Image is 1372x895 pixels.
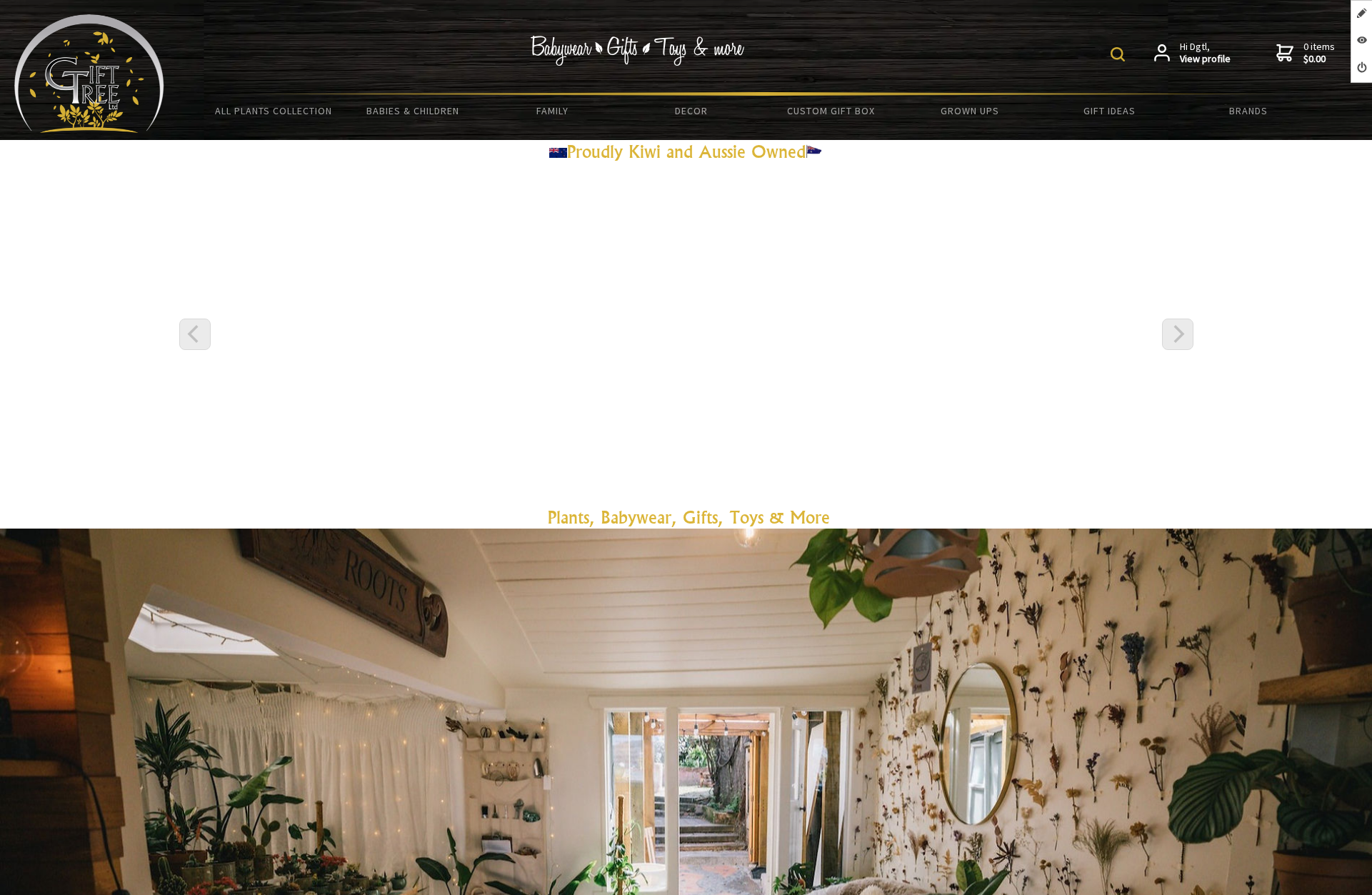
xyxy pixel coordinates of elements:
[1303,53,1335,66] strong: $0.00
[622,96,761,126] a: Decor
[204,96,344,126] a: All Plants Collection
[1303,40,1335,66] span: 0 items
[1154,41,1231,66] a: Hi Dgtl,View profile
[344,96,483,126] a: Babies & Children
[1179,96,1318,126] a: Brands
[14,14,164,133] img: Babyware - Gifts - Toys and more...
[548,506,821,528] a: Plants, Babywear, Gifts, Toys & Mor
[901,96,1040,126] a: Grown Ups
[531,36,745,66] img: Babywear - Gifts - Toys & more
[1180,41,1231,66] span: Hi Dgtl,
[1040,96,1179,126] a: Gift Ideas
[1111,47,1125,61] img: product search
[761,96,901,126] a: Custom Gift Box
[549,141,823,162] a: Proudly Kiwi and Aussie Owned
[483,96,622,126] a: Family
[1276,41,1335,66] a: 0 items$0.00
[1180,53,1231,66] strong: View profile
